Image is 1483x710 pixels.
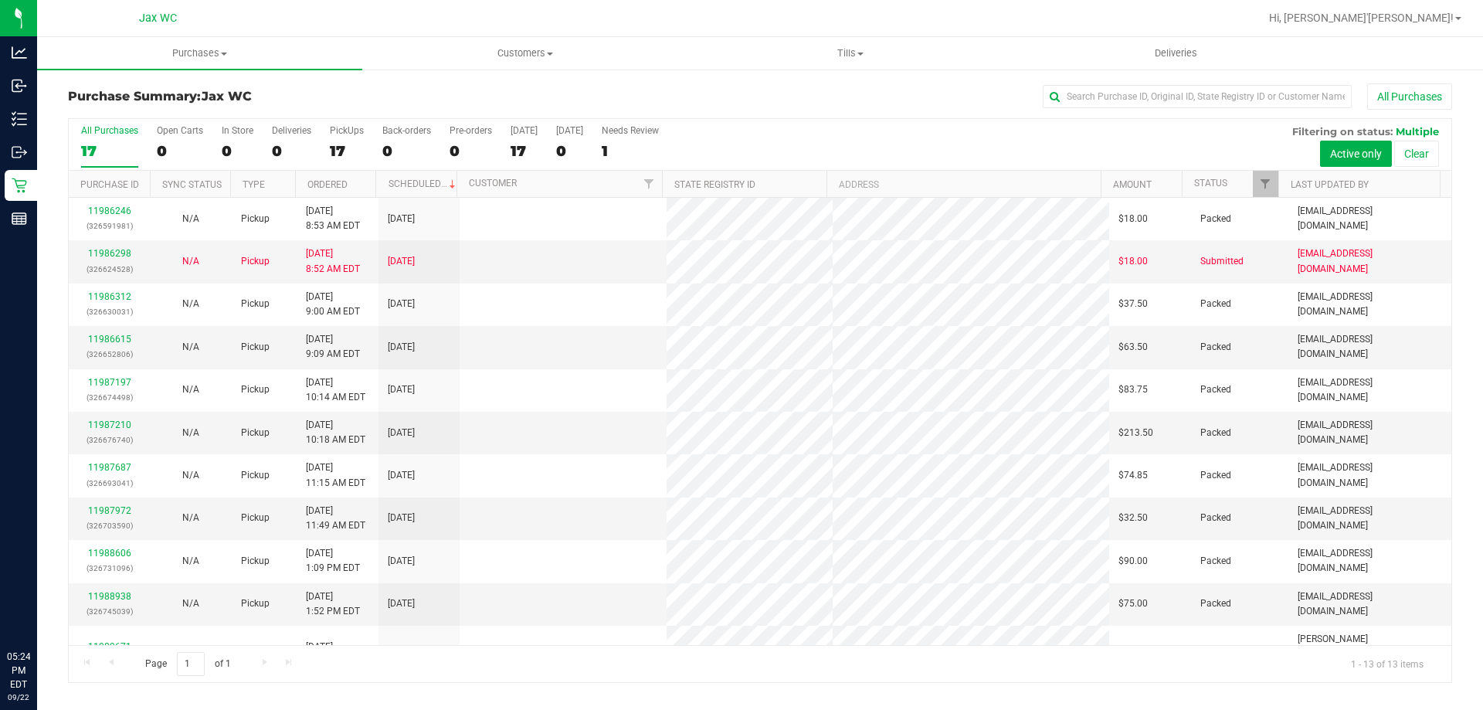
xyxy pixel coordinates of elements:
[511,125,538,136] div: [DATE]
[241,596,270,611] span: Pickup
[556,125,583,136] div: [DATE]
[1200,254,1244,269] span: Submitted
[636,171,662,197] a: Filter
[306,246,360,276] span: [DATE] 8:52 AM EDT
[307,179,348,190] a: Ordered
[1298,418,1442,447] span: [EMAIL_ADDRESS][DOMAIN_NAME]
[306,290,360,319] span: [DATE] 9:00 AM EDT
[12,45,27,60] inline-svg: Analytics
[1298,460,1442,490] span: [EMAIL_ADDRESS][DOMAIN_NAME]
[182,297,199,311] button: N/A
[1200,554,1231,569] span: Packed
[330,142,364,160] div: 17
[202,89,252,104] span: Jax WC
[241,254,270,269] span: Pickup
[157,142,203,160] div: 0
[826,171,1101,198] th: Address
[511,142,538,160] div: 17
[12,144,27,160] inline-svg: Outbound
[1298,546,1442,576] span: [EMAIL_ADDRESS][DOMAIN_NAME]
[306,640,360,669] span: [DATE] 4:22 PM EDT
[1298,632,1442,677] span: [PERSON_NAME][EMAIL_ADDRESS][DOMAIN_NAME]
[362,37,687,70] a: Customers
[1298,375,1442,405] span: [EMAIL_ADDRESS][DOMAIN_NAME]
[7,691,30,703] p: 09/22
[78,518,141,533] p: (326703590)
[1118,554,1148,569] span: $90.00
[12,178,27,193] inline-svg: Retail
[241,340,270,355] span: Pickup
[306,204,360,233] span: [DATE] 8:53 AM EDT
[388,468,415,483] span: [DATE]
[388,254,415,269] span: [DATE]
[182,468,199,483] button: N/A
[1194,178,1227,189] a: Status
[556,142,583,160] div: 0
[81,125,138,136] div: All Purchases
[182,212,199,226] button: N/A
[177,652,205,676] input: 1
[330,125,364,136] div: PickUps
[1118,382,1148,397] span: $83.75
[688,46,1012,60] span: Tills
[132,652,243,676] span: Page of 1
[182,382,199,397] button: N/A
[1292,125,1393,138] span: Filtering on status:
[1200,382,1231,397] span: Packed
[12,211,27,226] inline-svg: Reports
[88,334,131,345] a: 11986615
[182,427,199,438] span: Not Applicable
[1200,596,1231,611] span: Packed
[241,554,270,569] span: Pickup
[1118,426,1153,440] span: $213.50
[1253,171,1278,197] a: Filter
[37,46,362,60] span: Purchases
[88,505,131,516] a: 11987972
[182,341,199,352] span: Not Applicable
[182,256,199,267] span: Not Applicable
[241,511,270,525] span: Pickup
[88,591,131,602] a: 11988938
[388,382,415,397] span: [DATE]
[1291,179,1369,190] a: Last Updated By
[80,179,139,190] a: Purchase ID
[182,512,199,523] span: Not Applicable
[306,460,365,490] span: [DATE] 11:15 AM EDT
[1113,179,1152,190] a: Amount
[272,125,311,136] div: Deliveries
[78,262,141,277] p: (326624528)
[272,142,311,160] div: 0
[450,125,492,136] div: Pre-orders
[241,212,270,226] span: Pickup
[602,142,659,160] div: 1
[78,390,141,405] p: (326674498)
[382,142,431,160] div: 0
[1200,468,1231,483] span: Packed
[1118,340,1148,355] span: $63.50
[241,468,270,483] span: Pickup
[469,178,517,189] a: Customer
[602,125,659,136] div: Needs Review
[388,426,415,440] span: [DATE]
[1298,332,1442,362] span: [EMAIL_ADDRESS][DOMAIN_NAME]
[78,219,141,233] p: (326591981)
[1118,212,1148,226] span: $18.00
[88,462,131,473] a: 11987687
[182,254,199,269] button: N/A
[1200,297,1231,311] span: Packed
[306,504,365,533] span: [DATE] 11:49 AM EDT
[1200,511,1231,525] span: Packed
[1298,504,1442,533] span: [EMAIL_ADDRESS][DOMAIN_NAME]
[306,418,365,447] span: [DATE] 10:18 AM EDT
[241,426,270,440] span: Pickup
[88,206,131,216] a: 11986246
[78,561,141,576] p: (326731096)
[1298,204,1442,233] span: [EMAIL_ADDRESS][DOMAIN_NAME]
[182,340,199,355] button: N/A
[1367,83,1452,110] button: All Purchases
[88,291,131,302] a: 11986312
[78,304,141,319] p: (326630031)
[12,78,27,93] inline-svg: Inbound
[1298,589,1442,619] span: [EMAIL_ADDRESS][DOMAIN_NAME]
[78,476,141,491] p: (326693041)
